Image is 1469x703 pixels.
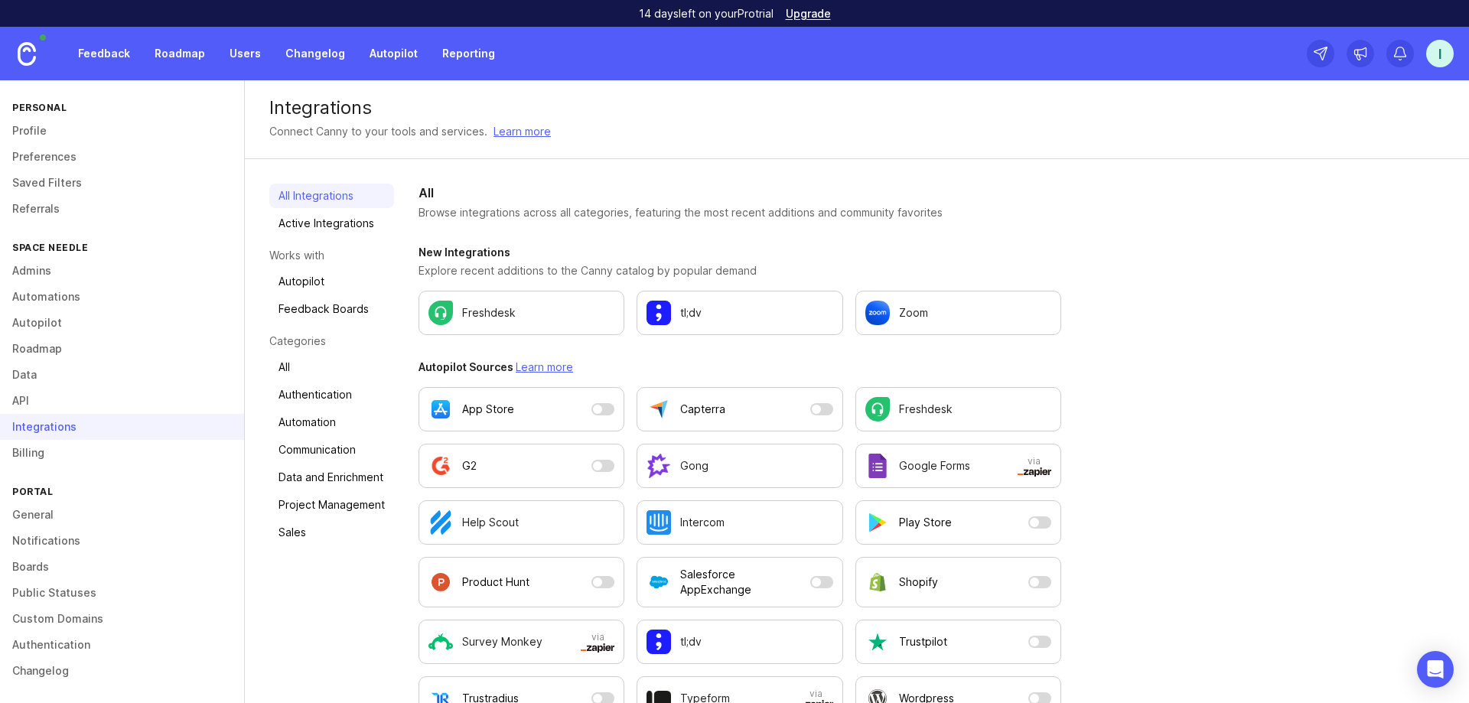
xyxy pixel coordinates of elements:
[419,444,624,488] button: G2 is currently disabled as an Autopilot data source. Open a modal to adjust settings.
[899,402,953,417] p: Freshdesk
[899,574,938,590] p: Shopify
[855,500,1061,545] button: Play Store is currently disabled as an Autopilot data source. Open a modal to adjust settings.
[637,620,842,664] a: Configure tl;dv settings.
[220,40,270,67] a: Users
[419,205,1061,220] p: Browse integrations across all categories, featuring the most recent additions and community favo...
[680,402,725,417] p: Capterra
[269,438,394,462] a: Communication
[637,291,842,335] a: Configure tl;dv settings.
[419,360,1061,375] h3: Autopilot Sources
[269,410,394,434] a: Automation
[462,305,516,321] p: Freshdesk
[639,6,774,21] p: 14 days left on your Pro trial
[269,465,394,490] a: Data and Enrichment
[419,245,1061,260] h3: New Integrations
[419,620,624,664] a: Configure Survey Monkey in a new tab.
[899,634,947,649] p: Trustpilot
[637,387,842,431] button: Capterra is currently disabled as an Autopilot data source. Open a modal to adjust settings.
[269,297,394,321] a: Feedback Boards
[1018,467,1051,477] img: svg+xml;base64,PHN2ZyB3aWR0aD0iNTAwIiBoZWlnaHQ9IjEzNiIgZmlsbD0ibm9uZSIgeG1sbnM9Imh0dHA6Ly93d3cudz...
[855,291,1061,335] a: Configure Zoom settings.
[1426,40,1454,67] button: I
[462,458,477,474] p: G2
[680,305,702,321] p: tl;dv
[269,99,1445,117] div: Integrations
[581,643,614,653] img: svg+xml;base64,PHN2ZyB3aWR0aD0iNTAwIiBoZWlnaHQ9IjEzNiIgZmlsbD0ibm9uZSIgeG1sbnM9Imh0dHA6Ly93d3cudz...
[419,291,624,335] a: Configure Freshdesk settings.
[899,305,928,321] p: Zoom
[269,123,487,140] div: Connect Canny to your tools and services.
[680,567,803,597] p: Salesforce AppExchange
[680,458,708,474] p: Gong
[899,458,970,474] p: Google Forms
[269,269,394,294] a: Autopilot
[433,40,504,67] a: Reporting
[269,493,394,517] a: Project Management
[269,355,394,379] a: All
[145,40,214,67] a: Roadmap
[637,444,842,488] a: Configure Gong settings.
[462,402,514,417] p: App Store
[69,40,139,67] a: Feedback
[269,520,394,545] a: Sales
[419,500,624,545] a: Configure Help Scout settings.
[462,515,519,530] p: Help Scout
[269,184,394,208] a: All Integrations
[855,444,1061,488] a: Configure Google Forms in a new tab.
[1417,651,1454,688] div: Open Intercom Messenger
[855,387,1061,431] a: Configure Freshdesk settings.
[269,334,394,349] p: Categories
[360,40,427,67] a: Autopilot
[637,557,842,607] button: Salesforce AppExchange is currently disabled as an Autopilot data source. Open a modal to adjust ...
[269,248,394,263] p: Works with
[680,515,725,530] p: Intercom
[855,620,1061,664] button: Trustpilot is currently disabled as an Autopilot data source. Open a modal to adjust settings.
[419,184,1061,202] h2: All
[18,42,36,66] img: Canny Home
[462,634,542,649] p: Survey Monkey
[855,557,1061,607] button: Shopify is currently disabled as an Autopilot data source. Open a modal to adjust settings.
[462,574,529,590] p: Product Hunt
[516,360,573,373] a: Learn more
[1018,455,1051,477] span: via
[899,515,952,530] p: Play Store
[269,211,394,236] a: Active Integrations
[493,123,551,140] a: Learn more
[637,500,842,545] a: Configure Intercom settings.
[419,557,624,607] button: Product Hunt is currently disabled as an Autopilot data source. Open a modal to adjust settings.
[680,634,702,649] p: tl;dv
[269,382,394,407] a: Authentication
[581,631,614,653] span: via
[419,387,624,431] button: App Store is currently disabled as an Autopilot data source. Open a modal to adjust settings.
[786,8,831,19] a: Upgrade
[419,263,1061,278] p: Explore recent additions to the Canny catalog by popular demand
[276,40,354,67] a: Changelog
